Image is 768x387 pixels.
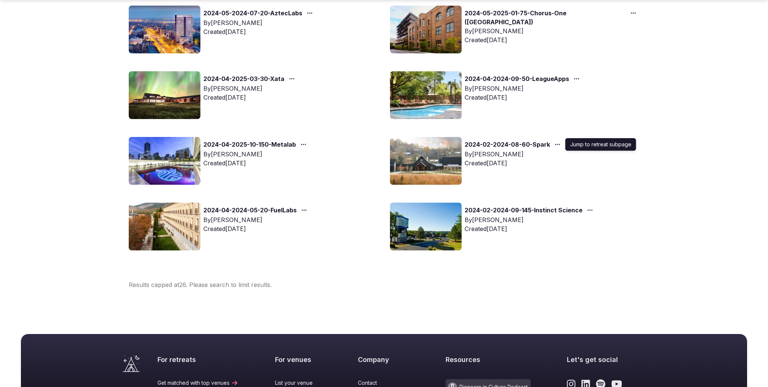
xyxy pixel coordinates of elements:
div: By [PERSON_NAME] [465,215,596,224]
img: Top retreat image for the retreat: 2024-04-2024-09-50-LeagueApps [390,71,462,119]
div: By [PERSON_NAME] [203,84,298,93]
img: Top retreat image for the retreat: 2024-05-2024-07-20-AztecLabs [129,6,200,53]
h2: Let's get social [567,355,645,364]
div: Created [DATE] [465,159,563,168]
a: 2024-04-2024-05-20-FuelLabs [203,206,297,215]
a: Contact [358,379,409,387]
div: By [PERSON_NAME] [465,84,583,93]
div: Created [DATE] [203,159,309,168]
div: By [PERSON_NAME] [203,215,310,224]
a: 2024-04-2025-10-150-Metalab [203,140,296,150]
a: List your venue [275,379,322,387]
h2: Resources [446,355,531,364]
a: 2024-02-2024-09-145-Instinct Science [465,206,583,215]
div: Results capped at 26 . Please search to limit results. [129,280,639,289]
div: Created [DATE] [465,224,596,233]
img: Top retreat image for the retreat: 2024-04-2024-05-20-FuelLabs [129,203,200,250]
a: 2024-05-2025-01-75-Chorus-One ([GEOGRAPHIC_DATA]) [465,9,626,26]
div: By [PERSON_NAME] [203,150,309,159]
a: 2024-04-2024-09-50-LeagueApps [465,74,569,84]
div: Created [DATE] [465,35,639,44]
button: Jump to retreat subpage [550,140,563,149]
div: By [PERSON_NAME] [203,18,316,27]
div: Created [DATE] [203,93,298,102]
a: Get matched with top venues [157,379,238,387]
h2: Company [358,355,409,364]
a: 2024-04-2025-03-30-Xata [203,74,284,84]
h2: For retreats [157,355,238,364]
h2: For venues [275,355,322,364]
img: Top retreat image for the retreat: 2024-05-2025-01-75-Chorus-One (Japan) [390,6,462,53]
div: By [PERSON_NAME] [465,26,639,35]
a: 2024-05-2024-07-20-AztecLabs [203,9,302,18]
img: Top retreat image for the retreat: 2024-04-2025-03-30-Xata [129,71,200,119]
img: Top retreat image for the retreat: 2024-04-2025-10-150-Metalab [129,137,200,185]
div: Created [DATE] [203,224,310,233]
a: Visit the homepage [123,355,140,372]
div: Jump to retreat subpage [565,138,636,151]
div: Created [DATE] [203,27,316,36]
div: Created [DATE] [465,93,583,102]
div: By [PERSON_NAME] [465,150,563,159]
img: Top retreat image for the retreat: 2024-02-2024-08-60-Spark [390,137,462,185]
a: 2024-02-2024-08-60-Spark [465,140,550,150]
img: Top retreat image for the retreat: 2024-02-2024-09-145-Instinct Science [390,203,462,250]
